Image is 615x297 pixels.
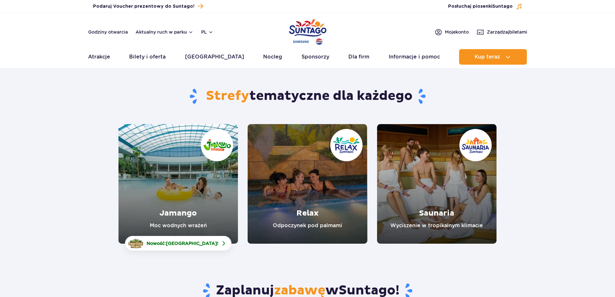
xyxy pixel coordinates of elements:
[302,49,329,65] a: Sponsorzy
[147,240,218,247] span: Nowość: !
[289,16,326,46] a: Park of Poland
[475,54,500,60] span: Kup teraz
[248,124,367,244] a: Relax
[448,3,522,10] button: Posłuchaj piosenkiSuntago
[492,4,513,9] span: Suntago
[435,28,469,36] a: Mojekonto
[487,29,527,35] span: Zarządzaj biletami
[166,241,217,246] span: [GEOGRAPHIC_DATA]
[263,49,282,65] a: Nocleg
[445,29,469,35] span: Moje konto
[88,29,128,35] a: Godziny otwarcia
[201,29,213,35] button: pl
[93,2,203,11] a: Podaruj Voucher prezentowy do Suntago!
[377,124,497,244] a: Saunaria
[448,3,513,10] span: Posłuchaj piosenki
[88,49,110,65] a: Atrakcje
[125,236,231,251] a: Nowość:[GEOGRAPHIC_DATA]!
[118,88,497,105] h1: tematyczne dla każdego
[389,49,440,65] a: Informacje i pomoc
[459,49,527,65] button: Kup teraz
[136,29,193,35] button: Aktualny ruch w parku
[206,88,249,104] span: Strefy
[185,49,244,65] a: [GEOGRAPHIC_DATA]
[348,49,369,65] a: Dla firm
[118,124,238,244] a: Jamango
[477,28,527,36] a: Zarządzajbiletami
[93,3,194,10] span: Podaruj Voucher prezentowy do Suntago!
[129,49,166,65] a: Bilety i oferta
